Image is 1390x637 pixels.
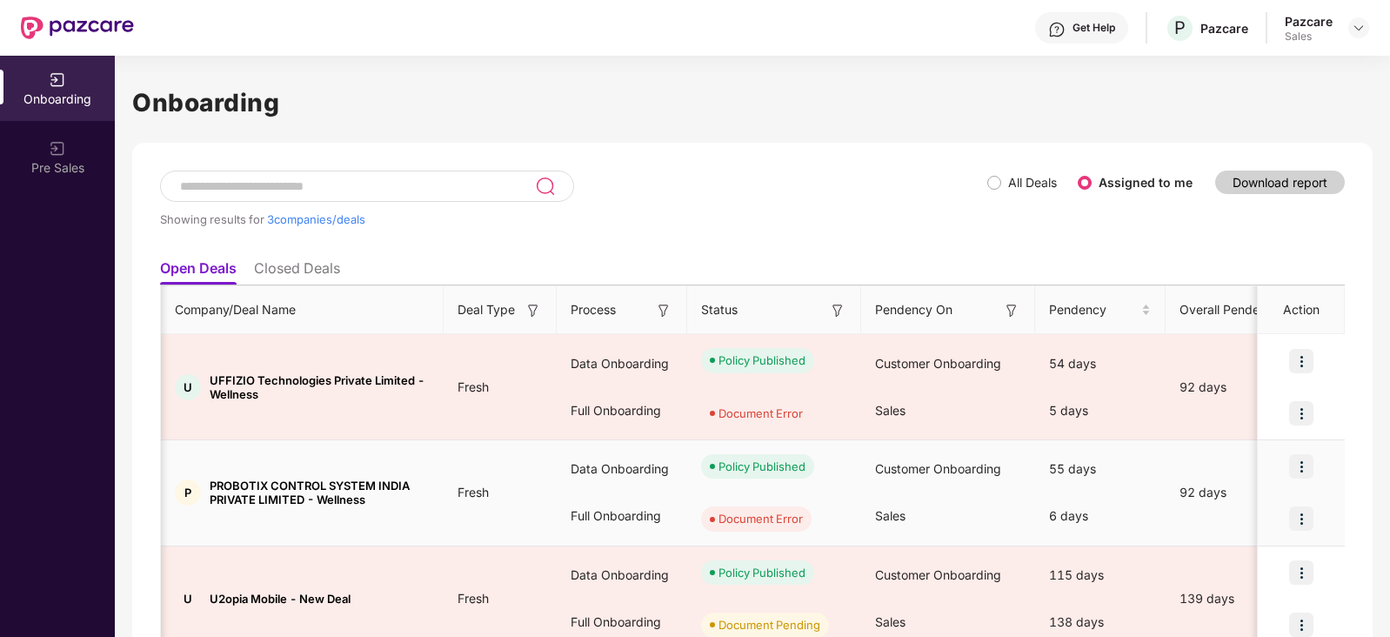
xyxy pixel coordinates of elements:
div: U [175,586,201,612]
th: Company/Deal Name [161,286,444,334]
span: Deal Type [458,300,515,319]
span: UFFIZIO Technologies Private Limited - Wellness [210,373,430,401]
img: icon [1289,560,1313,585]
th: Overall Pendency [1166,286,1313,334]
div: Policy Published [718,352,805,369]
span: PROBOTIX CONTROL SYSTEM INDIA PRIVATE LIMITED - Wellness [210,479,430,506]
div: 92 days [1166,483,1313,502]
img: svg+xml;base64,PHN2ZyB3aWR0aD0iMjAiIGhlaWdodD0iMjAiIHZpZXdCb3g9IjAgMCAyMCAyMCIgZmlsbD0ibm9uZSIgeG... [49,71,66,89]
div: Data Onboarding [557,340,687,387]
span: Sales [875,403,906,418]
img: svg+xml;base64,PHN2ZyB3aWR0aD0iMTYiIGhlaWdodD0iMTYiIHZpZXdCb3g9IjAgMCAxNiAxNiIgZmlsbD0ibm9uZSIgeG... [1003,302,1020,319]
img: svg+xml;base64,PHN2ZyB3aWR0aD0iMTYiIGhlaWdodD0iMTYiIHZpZXdCb3g9IjAgMCAxNiAxNiIgZmlsbD0ibm9uZSIgeG... [525,302,542,319]
div: 6 days [1035,493,1166,540]
div: 55 days [1035,446,1166,493]
span: Pendency [1049,300,1138,319]
div: U [175,374,201,400]
img: New Pazcare Logo [21,17,134,39]
span: Fresh [444,591,503,606]
li: Closed Deals [254,259,340,285]
span: Fresh [444,485,503,500]
div: Sales [1285,30,1333,44]
div: 5 days [1035,387,1166,434]
img: svg+xml;base64,PHN2ZyB3aWR0aD0iMjAiIGhlaWdodD0iMjAiIHZpZXdCb3g9IjAgMCAyMCAyMCIgZmlsbD0ibm9uZSIgeG... [49,140,66,158]
span: Customer Onboarding [875,461,1001,476]
div: Pazcare [1285,13,1333,30]
span: Status [701,300,738,319]
label: Assigned to me [1099,175,1193,190]
img: svg+xml;base64,PHN2ZyB3aWR0aD0iMTYiIGhlaWdodD0iMTYiIHZpZXdCb3g9IjAgMCAxNiAxNiIgZmlsbD0ibm9uZSIgeG... [829,302,846,319]
span: Sales [875,508,906,523]
img: icon [1289,401,1313,426]
div: Policy Published [718,458,805,475]
span: Process [571,300,616,319]
h1: Onboarding [132,84,1373,122]
img: svg+xml;base64,PHN2ZyBpZD0iSGVscC0zMngzMiIgeG1sbnM9Imh0dHA6Ly93d3cudzMub3JnLzIwMDAvc3ZnIiB3aWR0aD... [1048,21,1066,38]
div: 92 days [1166,378,1313,397]
span: Fresh [444,379,503,394]
img: icon [1289,454,1313,479]
div: Data Onboarding [557,446,687,493]
li: Open Deals [160,259,237,285]
div: Showing results for [160,212,987,226]
span: U2opia Mobile - New Deal [210,592,351,606]
div: Get Help [1073,21,1115,35]
div: Full Onboarding [557,387,687,434]
div: Document Error [718,510,803,527]
div: Pazcare [1200,20,1248,37]
div: Data Onboarding [557,552,687,599]
div: P [175,479,201,506]
div: 139 days [1166,589,1313,608]
img: svg+xml;base64,PHN2ZyBpZD0iRHJvcGRvd24tMzJ4MzIiIHhtbG5zPSJodHRwOi8vd3d3LnczLm9yZy8yMDAwL3N2ZyIgd2... [1352,21,1366,35]
label: All Deals [1008,175,1057,190]
div: 115 days [1035,552,1166,599]
img: icon [1289,349,1313,373]
div: Full Onboarding [557,493,687,540]
div: Document Error [718,405,803,422]
span: P [1174,17,1186,38]
img: svg+xml;base64,PHN2ZyB3aWR0aD0iMTYiIGhlaWdodD0iMTYiIHZpZXdCb3g9IjAgMCAxNiAxNiIgZmlsbD0ibm9uZSIgeG... [655,302,672,319]
span: 3 companies/deals [267,212,365,226]
img: icon [1289,506,1313,531]
div: Policy Published [718,564,805,581]
span: Pendency On [875,300,952,319]
span: Customer Onboarding [875,567,1001,582]
button: Download report [1215,171,1345,194]
span: Sales [875,614,906,629]
img: svg+xml;base64,PHN2ZyB3aWR0aD0iMjQiIGhlaWdodD0iMjUiIHZpZXdCb3g9IjAgMCAyNCAyNSIgZmlsbD0ibm9uZSIgeG... [535,176,555,197]
span: Customer Onboarding [875,356,1001,371]
div: Document Pending [718,616,820,634]
th: Action [1258,286,1345,334]
div: 54 days [1035,340,1166,387]
th: Pendency [1035,286,1166,334]
img: icon [1289,613,1313,637]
